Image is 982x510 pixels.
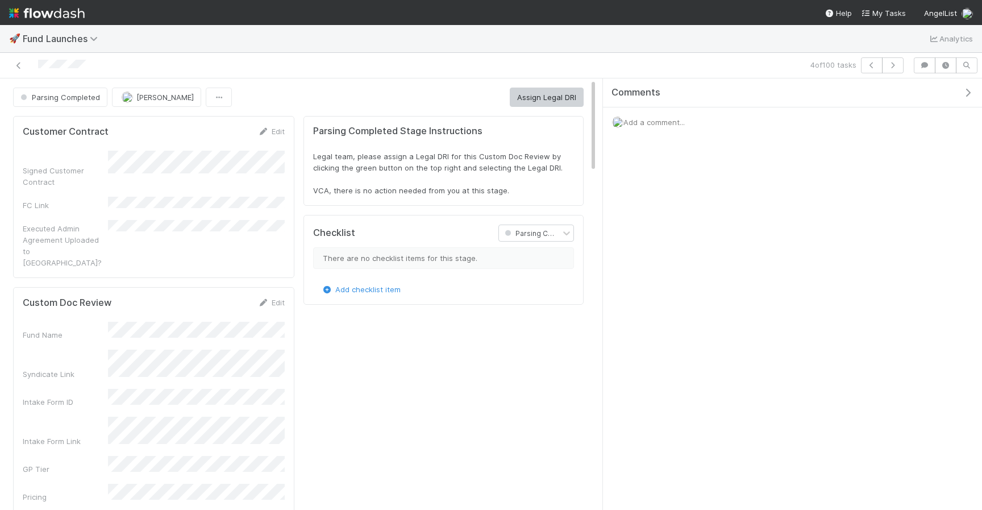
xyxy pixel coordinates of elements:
[136,93,194,102] span: [PERSON_NAME]
[258,298,285,307] a: Edit
[924,9,957,18] span: AngelList
[23,126,109,138] h5: Customer Contract
[313,247,574,269] div: There are no checklist items for this stage.
[825,7,852,19] div: Help
[23,329,108,341] div: Fund Name
[23,491,108,503] div: Pricing
[258,127,285,136] a: Edit
[23,436,108,447] div: Intake Form Link
[23,33,103,44] span: Fund Launches
[23,165,108,188] div: Signed Customer Contract
[313,152,565,195] span: Legal team, please assign a Legal DRI for this Custom Doc Review by clicking the green button on ...
[23,396,108,408] div: Intake Form ID
[962,8,973,19] img: avatar_ac990a78-52d7-40f8-b1fe-cbbd1cda261e.png
[112,88,201,107] button: [PERSON_NAME]
[510,88,584,107] button: Assign Legal DRI
[810,59,856,71] span: 4 of 100 tasks
[928,32,973,45] a: Analytics
[122,92,133,103] img: avatar_ac990a78-52d7-40f8-b1fe-cbbd1cda261e.png
[23,368,108,380] div: Syndicate Link
[861,7,906,19] a: My Tasks
[502,229,581,238] span: Parsing Completed
[18,93,100,102] span: Parsing Completed
[9,34,20,43] span: 🚀
[9,3,85,23] img: logo-inverted-e16ddd16eac7371096b0.svg
[313,126,574,137] h5: Parsing Completed Stage Instructions
[13,88,107,107] button: Parsing Completed
[612,117,623,128] img: avatar_ac990a78-52d7-40f8-b1fe-cbbd1cda261e.png
[23,297,111,309] h5: Custom Doc Review
[23,463,108,475] div: GP Tier
[23,223,108,268] div: Executed Admin Agreement Uploaded to [GEOGRAPHIC_DATA]?
[322,285,401,294] a: Add checklist item
[23,200,108,211] div: FC Link
[313,227,355,239] h5: Checklist
[611,87,660,98] span: Comments
[623,118,685,127] span: Add a comment...
[861,9,906,18] span: My Tasks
